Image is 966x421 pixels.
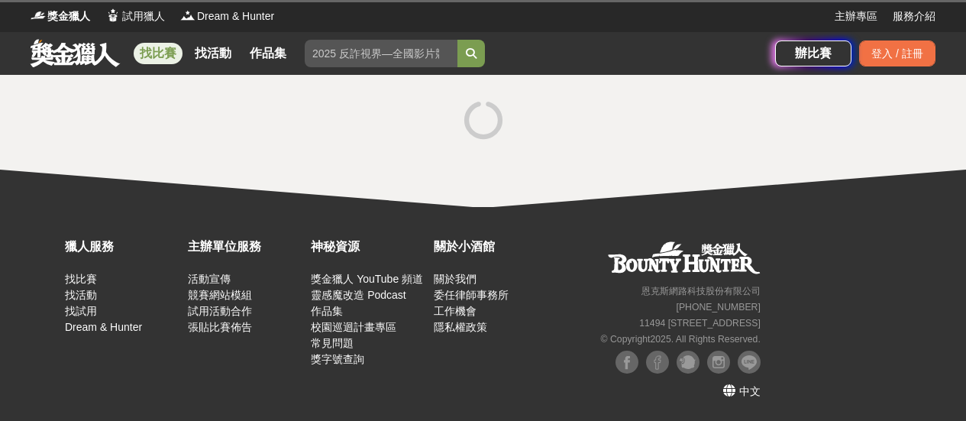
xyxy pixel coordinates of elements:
a: 找試用 [65,305,97,317]
span: Dream & Hunter [197,8,274,24]
a: 試用活動合作 [188,305,252,317]
a: 委任律師事務所 [434,289,509,301]
img: LINE [738,351,761,374]
img: Plurk [677,351,699,374]
span: 獎金獵人 [47,8,90,24]
a: Dream & Hunter [65,321,142,333]
a: 張貼比賽佈告 [188,321,252,333]
a: 競賽網站模組 [188,289,252,301]
small: [PHONE_NUMBER] [677,302,761,313]
img: Logo [180,8,195,23]
a: 活動宣傳 [188,273,231,285]
div: 登入 / 註冊 [859,40,935,66]
input: 2025 反詐視界—全國影片競賽 [305,40,457,67]
a: 獎金獵人 YouTube 頻道 [311,273,423,285]
a: 找比賽 [134,43,183,64]
div: 神秘資源 [311,238,426,256]
a: Logo獎金獵人 [31,8,90,24]
a: 找比賽 [65,273,97,285]
img: Logo [31,8,46,23]
a: 找活動 [65,289,97,301]
div: 關於小酒館 [434,238,549,256]
a: 服務介紹 [893,8,935,24]
a: 辦比賽 [775,40,851,66]
a: 作品集 [311,305,343,317]
a: 校園巡迴計畫專區 [311,321,396,333]
span: 中文 [739,385,761,397]
a: 主辦專區 [835,8,877,24]
a: 找活動 [189,43,237,64]
a: 靈感魔改造 Podcast [311,289,405,301]
a: 獎字號查詢 [311,353,364,365]
span: 試用獵人 [122,8,165,24]
img: Instagram [707,351,730,374]
div: 主辦單位服務 [188,238,303,256]
small: © Copyright 2025 . All Rights Reserved. [601,334,761,345]
img: Logo [105,8,121,23]
div: 獵人服務 [65,238,180,256]
small: 恩克斯網路科技股份有限公司 [641,286,761,296]
a: 關於我們 [434,273,477,285]
img: Facebook [646,351,669,374]
small: 11494 [STREET_ADDRESS] [639,318,761,329]
a: 隱私權政策 [434,321,487,333]
a: Logo試用獵人 [105,8,165,24]
a: 常見問題 [311,337,354,349]
a: LogoDream & Hunter [180,8,274,24]
img: Facebook [615,351,638,374]
a: 作品集 [244,43,292,64]
a: 工作機會 [434,305,477,317]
